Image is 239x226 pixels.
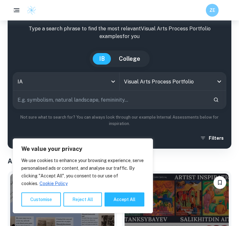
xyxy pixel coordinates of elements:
[93,53,111,65] button: IB
[13,73,119,90] div: IA
[39,181,68,186] a: Cookie Policy
[112,53,147,65] button: College
[206,4,219,17] button: ZE
[13,114,226,127] p: Not sure what to search for? You can always look through our example Internal Assessments below f...
[199,132,226,144] button: Filters
[63,192,102,207] button: Reject All
[21,157,144,187] p: We use cookies to enhance your browsing experience, serve personalised ads or content, and analys...
[13,25,226,40] p: Type a search phrase to find the most relevant Visual Arts Process Portfolio examples for you
[23,5,36,15] a: Clastify logo
[8,156,231,166] h1: All Visual Arts Process Portfolio Examples
[105,192,144,207] button: Accept All
[21,192,61,207] button: Customise
[211,94,221,105] button: Search
[214,176,226,189] button: Bookmark
[209,7,216,14] h6: ZE
[215,77,224,86] button: Open
[13,91,208,109] input: E.g. symbolism, natural landscape, femininity...
[27,5,36,15] img: Clastify logo
[13,138,153,213] div: We value your privacy
[21,145,144,153] p: We value your privacy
